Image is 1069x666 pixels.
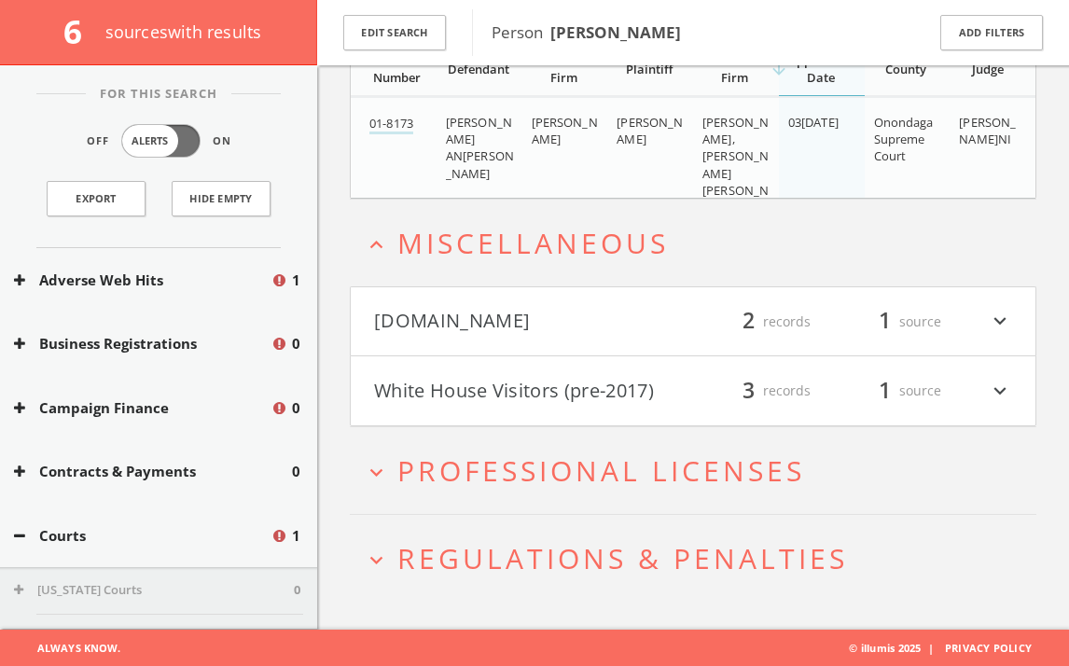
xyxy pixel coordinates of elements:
[292,333,300,354] span: 0
[699,306,811,338] div: records
[988,306,1012,338] i: expand_more
[702,52,768,86] div: Plaintiff Firm
[870,374,899,407] span: 1
[788,52,854,86] div: Appearance Date
[446,114,514,182] span: [PERSON_NAME] AN[PERSON_NAME]
[343,15,446,51] button: Edit Search
[988,375,1012,407] i: expand_more
[14,270,271,291] button: Adverse Web Hits
[14,461,292,482] button: Contracts & Payments
[699,375,811,407] div: records
[959,61,1017,77] div: Judge
[492,21,681,43] span: Person
[364,543,1036,574] button: expand_moreRegulations & Penalties
[213,133,231,149] span: On
[294,581,300,600] span: 0
[870,305,899,338] span: 1
[734,374,763,407] span: 3
[874,114,934,164] span: Onondaga Supreme Court
[47,181,146,216] a: Export
[364,232,389,257] i: expand_less
[532,52,597,86] div: Defendant Firm
[734,305,763,338] span: 2
[292,397,300,419] span: 0
[829,375,941,407] div: source
[374,375,689,407] button: White House Visitors (pre-2017)
[351,97,1035,198] div: grid
[532,114,598,147] span: [PERSON_NAME]
[397,539,848,577] span: Regulations & Penalties
[945,641,1032,655] a: Privacy Policy
[172,181,271,216] button: Hide Empty
[14,525,271,547] button: Courts
[770,60,788,78] i: arrow_downward
[364,228,1036,258] button: expand_lessMiscellaneous
[292,525,300,547] span: 1
[959,114,1016,147] span: [PERSON_NAME]NI
[14,581,294,600] button: [US_STATE] Courts
[617,61,682,77] div: Plaintiff
[788,114,839,131] span: 03[DATE]
[874,61,939,77] div: County
[364,460,389,485] i: expand_more
[86,85,231,104] span: For This Search
[364,455,1036,486] button: expand_moreProfessional Licenses
[292,461,300,482] span: 0
[14,333,271,354] button: Business Registrations
[87,133,109,149] span: Off
[369,52,425,86] div: Case Number
[921,641,941,655] span: |
[397,451,805,490] span: Professional Licenses
[292,270,300,291] span: 1
[105,21,262,43] span: source s with results
[397,224,669,262] span: Miscellaneous
[702,114,769,215] span: [PERSON_NAME], [PERSON_NAME][PERSON_NAME]
[446,61,511,77] div: Defendant
[369,115,413,134] a: 01-8173
[829,306,941,338] div: source
[550,21,681,43] b: [PERSON_NAME]
[364,548,389,573] i: expand_more
[617,114,683,147] span: [PERSON_NAME]
[14,397,271,419] button: Campaign Finance
[374,306,689,338] button: [DOMAIN_NAME]
[940,15,1043,51] button: Add Filters
[63,9,98,53] span: 6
